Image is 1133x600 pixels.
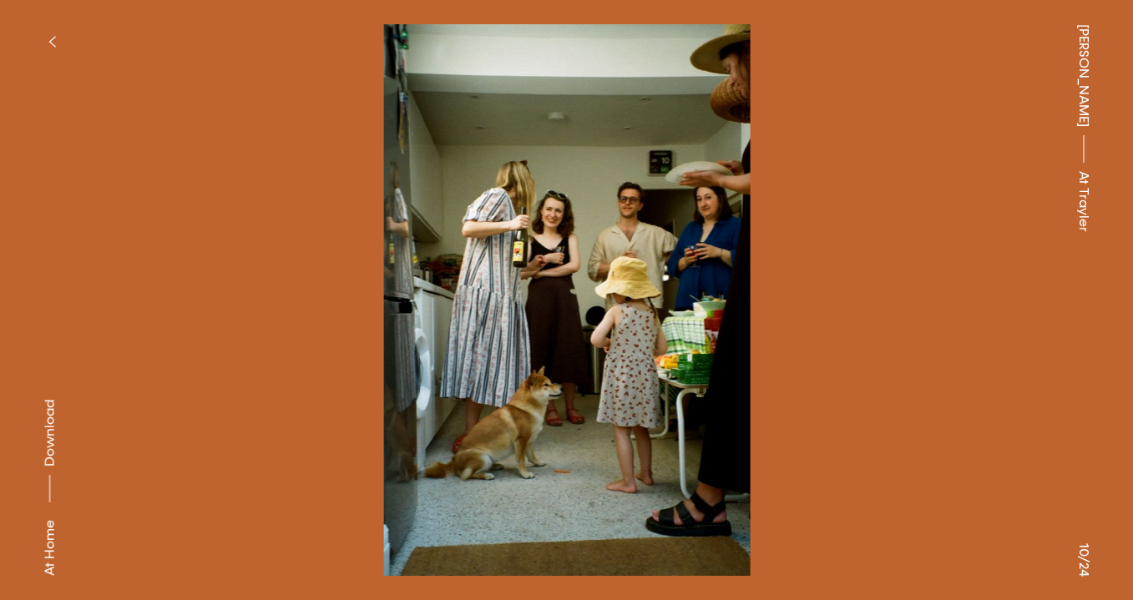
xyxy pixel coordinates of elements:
[42,400,58,466] span: Download
[40,520,60,576] div: At Home
[40,400,60,511] button: Download asset
[1074,171,1094,232] span: At Trayler
[1074,24,1094,127] a: [PERSON_NAME]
